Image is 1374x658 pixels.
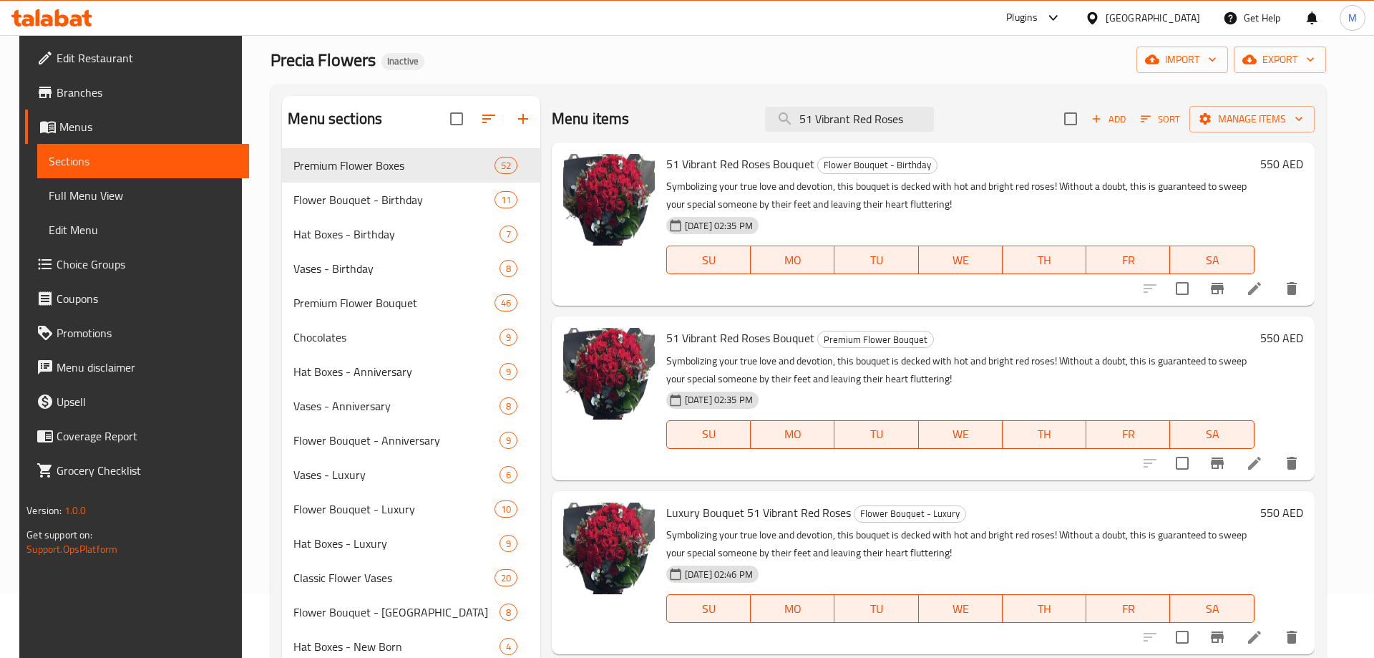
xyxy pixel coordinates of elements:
span: Flower Bouquet - Luxury [854,505,965,522]
a: Edit menu item [1246,280,1263,297]
button: WE [919,420,1003,449]
p: Symbolizing your true love and devotion, this bouquet is decked with hot and bright red roses! Wi... [666,526,1254,562]
span: MO [756,424,829,445]
span: Menu disclaimer [57,359,238,376]
span: Premium Flower Bouquet [818,332,933,348]
span: MO [756,599,829,619]
button: export [1234,47,1326,73]
button: TU [834,594,918,623]
span: TU [840,250,912,271]
span: 46 [495,296,517,310]
span: Get support on: [26,526,92,544]
div: Flower Bouquet - Luxury [854,505,966,523]
a: Branches [25,75,249,110]
span: M [1348,10,1357,26]
span: Edit Menu [49,221,238,238]
span: Manage items [1201,110,1303,128]
div: items [500,638,517,655]
div: items [500,397,517,415]
div: Flower Bouquet - New Born [293,604,499,621]
button: MO [751,594,834,623]
div: items [494,191,517,208]
button: Add section [506,102,540,136]
a: Edit Restaurant [25,41,249,75]
div: Premium Flower Bouquet [817,331,934,348]
button: SU [666,594,751,623]
div: items [494,500,517,518]
button: FR [1086,246,1170,274]
span: Select all sections [442,104,472,134]
div: items [500,226,517,243]
span: Sort [1141,111,1180,127]
span: 9 [500,537,517,551]
span: [DATE] 02:35 PM [679,219,759,233]
span: Add [1089,111,1128,127]
span: Sort items [1131,108,1189,130]
span: WE [925,424,997,445]
p: Symbolizing your true love and devotion, this bouquet is decked with hot and bright red roses! Wi... [666,352,1254,388]
a: Menus [25,110,249,144]
span: SU [673,250,745,271]
p: Symbolizing your true love and devotion, this bouquet is decked with hot and bright red roses! Wi... [666,178,1254,213]
div: items [500,363,517,380]
span: Hat Boxes - Luxury [293,535,499,552]
button: delete [1275,446,1309,480]
span: 4 [500,640,517,654]
div: items [500,604,517,621]
div: Plugins [1006,9,1038,26]
span: 9 [500,434,517,447]
div: Premium Flower Bouquet46 [282,286,540,320]
span: 8 [500,400,517,413]
span: 8 [500,606,517,619]
span: Premium Flower Bouquet [293,294,494,311]
div: items [500,432,517,449]
button: SA [1170,246,1254,274]
a: Coupons [25,281,249,316]
div: Hat Boxes - Anniversary9 [282,354,540,389]
span: TU [840,599,912,619]
span: Add item [1086,108,1131,130]
div: Classic Flower Vases [293,569,494,586]
span: Flower Bouquet - Birthday [293,191,494,208]
div: Flower Bouquet - Luxury10 [282,492,540,526]
span: Sort sections [472,102,506,136]
div: Vases - Anniversary8 [282,389,540,423]
button: SA [1170,420,1254,449]
div: Vases - Birthday [293,260,499,277]
button: delete [1275,620,1309,654]
button: TH [1003,420,1086,449]
span: Promotions [57,324,238,342]
button: WE [919,246,1003,274]
span: [DATE] 02:35 PM [679,393,759,407]
span: export [1245,51,1315,69]
span: 10 [495,503,517,516]
span: Premium Flower Boxes [293,157,494,174]
span: SU [673,424,745,445]
span: TH [1008,424,1081,445]
span: Hat Boxes - New Born [293,638,499,655]
span: Flower Bouquet - Birthday [818,157,937,173]
h6: 550 AED [1260,154,1303,174]
button: Branch-specific-item [1200,271,1234,306]
div: Vases - Birthday8 [282,251,540,286]
button: delete [1275,271,1309,306]
a: Edit menu item [1246,455,1263,472]
span: TH [1008,250,1081,271]
span: Vases - Luxury [293,466,499,483]
button: TU [834,420,918,449]
span: SA [1176,599,1248,619]
div: items [494,294,517,311]
div: [GEOGRAPHIC_DATA] [1106,10,1200,26]
span: FR [1092,599,1164,619]
button: Add [1086,108,1131,130]
span: Inactive [381,55,424,67]
span: Select to update [1167,274,1197,304]
button: TH [1003,594,1086,623]
button: SU [666,246,751,274]
button: FR [1086,420,1170,449]
span: 9 [500,365,517,379]
a: Full Menu View [37,178,249,213]
span: Select section [1056,104,1086,134]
